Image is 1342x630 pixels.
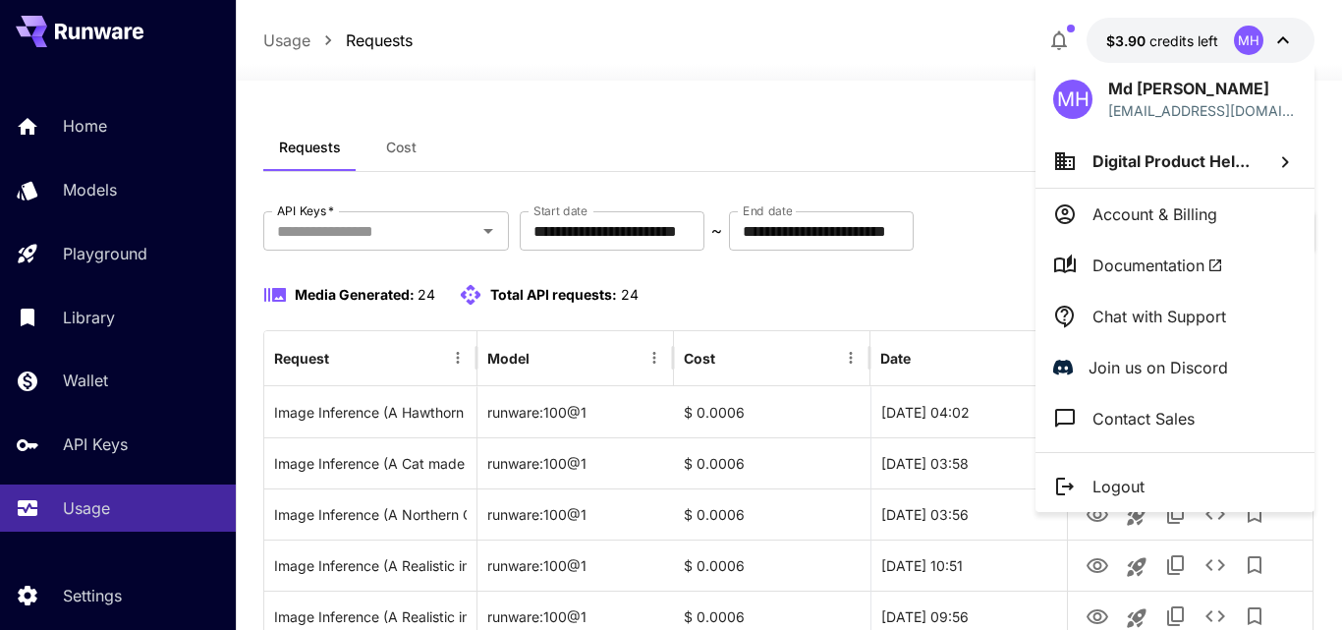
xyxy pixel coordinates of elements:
[1053,80,1092,119] div: MH
[1108,100,1297,121] div: business@aivideopromptmagic.com
[1092,407,1195,430] p: Contact Sales
[1092,202,1217,226] p: Account & Billing
[1092,305,1226,328] p: Chat with Support
[1089,356,1228,379] p: Join us on Discord
[1092,475,1145,498] p: Logout
[1035,135,1314,188] button: Digital Product Hel...
[1108,100,1297,121] p: [EMAIL_ADDRESS][DOMAIN_NAME]
[1108,77,1297,100] p: Md [PERSON_NAME]
[1092,151,1250,171] span: Digital Product Hel...
[1092,254,1223,277] span: Documentation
